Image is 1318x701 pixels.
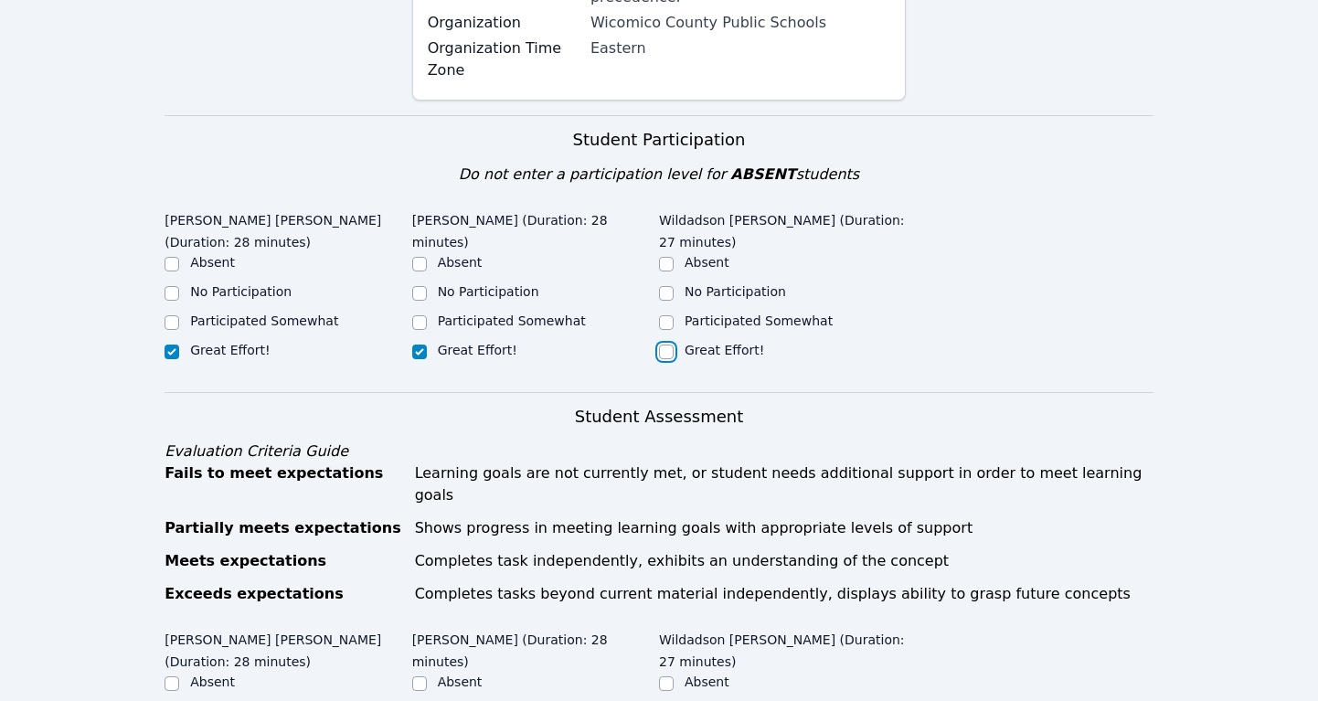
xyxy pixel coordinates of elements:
[415,517,1153,539] div: Shows progress in meeting learning goals with appropriate levels of support
[165,623,411,673] legend: [PERSON_NAME] [PERSON_NAME] (Duration: 28 minutes)
[165,583,403,605] div: Exceeds expectations
[190,284,292,299] label: No Participation
[685,284,786,299] label: No Participation
[685,674,729,689] label: Absent
[165,550,403,572] div: Meets expectations
[438,284,539,299] label: No Participation
[165,441,1153,462] div: Evaluation Criteria Guide
[438,343,517,357] label: Great Effort!
[165,164,1153,186] div: Do not enter a participation level for students
[590,37,891,59] div: Eastern
[415,583,1153,605] div: Completes tasks beyond current material independently, displays ability to grasp future concepts
[659,204,906,253] legend: Wildadson [PERSON_NAME] (Duration: 27 minutes)
[590,12,891,34] div: Wicomico County Public Schools
[659,623,906,673] legend: Wildadson [PERSON_NAME] (Duration: 27 minutes)
[438,255,483,270] label: Absent
[165,462,403,506] div: Fails to meet expectations
[412,204,659,253] legend: [PERSON_NAME] (Duration: 28 minutes)
[412,623,659,673] legend: [PERSON_NAME] (Duration: 28 minutes)
[685,343,764,357] label: Great Effort!
[190,313,338,328] label: Participated Somewhat
[438,674,483,689] label: Absent
[165,204,411,253] legend: [PERSON_NAME] [PERSON_NAME] (Duration: 28 minutes)
[165,404,1153,430] h3: Student Assessment
[428,12,579,34] label: Organization
[438,313,586,328] label: Participated Somewhat
[428,37,579,81] label: Organization Time Zone
[165,517,403,539] div: Partially meets expectations
[165,127,1153,153] h3: Student Participation
[190,674,235,689] label: Absent
[415,550,1153,572] div: Completes task independently, exhibits an understanding of the concept
[685,313,833,328] label: Participated Somewhat
[685,255,729,270] label: Absent
[190,343,270,357] label: Great Effort!
[730,165,795,183] span: ABSENT
[190,255,235,270] label: Absent
[415,462,1153,506] div: Learning goals are not currently met, or student needs additional support in order to meet learni...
